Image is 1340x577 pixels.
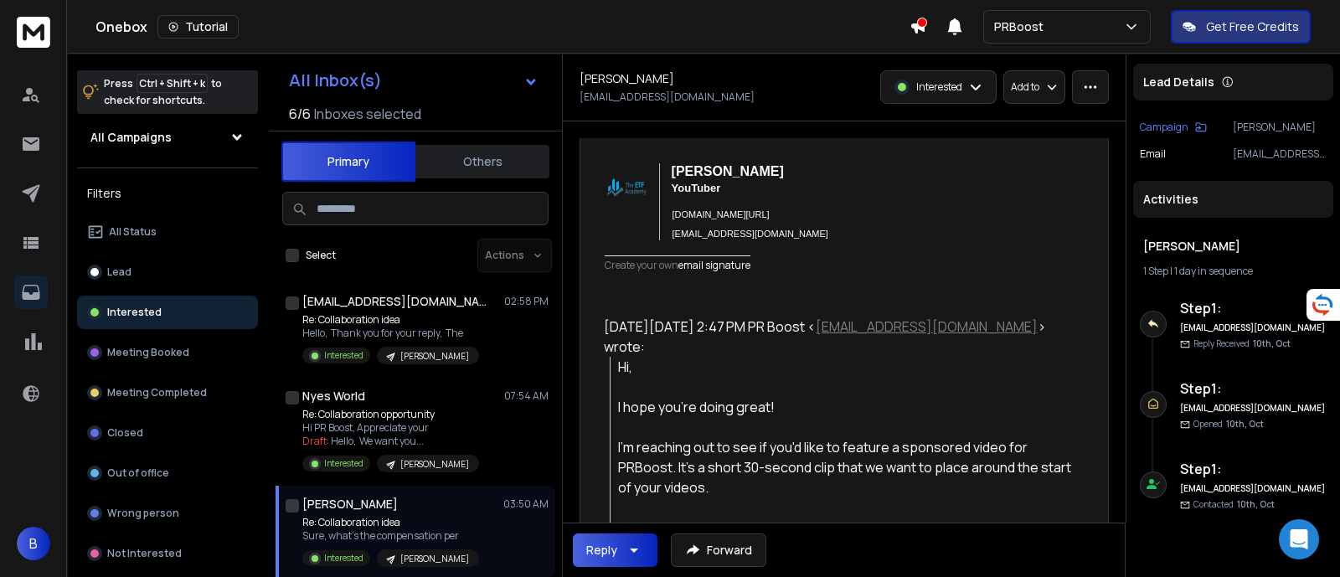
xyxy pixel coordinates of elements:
[77,416,258,450] button: Closed
[604,275,606,276] img: __tpx__
[1143,264,1168,278] span: 1 Step
[77,376,258,410] button: Meeting Completed
[302,529,479,543] p: Sure, what’s the compensation per
[1233,147,1327,161] p: [EMAIL_ADDRESS][DOMAIN_NAME]
[1180,379,1327,399] h6: Step 1 :
[302,516,479,529] p: Re: Collaboration idea
[77,537,258,570] button: Not Interested
[1206,18,1299,35] p: Get Free Credits
[916,80,962,94] p: Interested
[605,258,750,272] a: Create your ownemail signature
[1253,337,1291,349] span: 10th, Oct
[302,293,487,310] h1: [EMAIL_ADDRESS][DOMAIN_NAME]
[77,182,258,205] h3: Filters
[77,215,258,249] button: All Status
[107,547,182,560] p: Not Interested
[302,408,479,421] p: Re: Collaboration opportunity
[1180,322,1327,334] h6: [EMAIL_ADDRESS][DOMAIN_NAME]
[107,466,169,480] p: Out of office
[1180,459,1327,479] h6: Step 1 :
[109,225,157,239] p: All Status
[1226,418,1264,430] span: 10th, Oct
[1193,498,1275,511] p: Contacted
[1143,238,1323,255] h1: [PERSON_NAME]
[604,112,1071,276] div: Sure, what’s the compensation per video for me?
[17,527,50,560] button: B
[573,533,657,567] button: Reply
[400,350,469,363] p: [PERSON_NAME]
[1180,402,1327,415] h6: [EMAIL_ADDRESS][DOMAIN_NAME]
[1233,121,1327,134] p: [PERSON_NAME]
[276,64,552,97] button: All Inbox(s)
[673,229,828,239] a: [EMAIL_ADDRESS][DOMAIN_NAME]
[400,553,469,565] p: [PERSON_NAME]
[289,72,382,89] h1: All Inbox(s)
[1143,74,1214,90] p: Lead Details
[77,497,258,530] button: Wrong person
[107,306,162,319] p: Interested
[504,295,549,308] p: 02:58 PM
[157,15,239,39] button: Tutorial
[324,457,363,470] p: Interested
[77,336,258,369] button: Meeting Booked
[314,104,421,124] h3: Inboxes selected
[104,75,222,109] p: Press to check for shortcuts.
[302,327,479,340] p: Hello, Thank you for your reply, The
[1140,121,1207,134] button: Campaign
[678,258,750,272] span: email signature
[306,249,336,262] label: Select
[1237,498,1275,510] span: 10th, Oct
[1180,482,1327,495] h6: [EMAIL_ADDRESS][DOMAIN_NAME]
[1174,264,1253,278] span: 1 day in sequence
[994,18,1050,35] p: PRBoost
[580,70,674,87] h1: [PERSON_NAME]
[95,15,910,39] div: Onebox
[1171,10,1311,44] button: Get Free Credits
[604,317,1071,357] div: [DATE][DATE] 2:47 PM PR Boost < > wrote:
[586,542,617,559] div: Reply
[1133,181,1333,218] div: Activities
[289,104,311,124] span: 6 / 6
[1180,298,1327,318] h6: Step 1 :
[324,552,363,564] p: Interested
[107,426,143,440] p: Closed
[331,434,424,448] span: Hello, We want you ...
[302,421,479,435] p: Hi PR Boost, Appreciate your
[671,533,766,567] button: Forward
[77,456,258,490] button: Out of office
[415,143,549,180] button: Others
[302,434,329,448] span: Draft:
[77,121,258,154] button: All Campaigns
[302,388,365,404] h1: Nyes World
[281,142,415,182] button: Primary
[1140,121,1188,134] p: Campaign
[816,317,1038,336] a: [EMAIL_ADDRESS][DOMAIN_NAME]
[77,255,258,289] button: Lead
[302,313,479,327] p: Re: Collaboration idea
[1193,337,1291,350] p: Reply Received
[672,182,721,194] span: YouTuber
[400,458,469,471] p: [PERSON_NAME]
[580,90,755,104] p: [EMAIL_ADDRESS][DOMAIN_NAME]
[1143,265,1323,278] div: |
[137,74,208,93] span: Ctrl + Shift + k
[77,296,258,329] button: Interested
[107,265,131,279] p: Lead
[324,349,363,362] p: Interested
[107,507,179,520] p: Wrong person
[90,129,172,146] h1: All Campaigns
[1193,418,1264,430] p: Opened
[107,386,207,399] p: Meeting Completed
[672,164,784,178] span: [PERSON_NAME]
[1140,147,1166,161] p: Email
[107,346,189,359] p: Meeting Booked
[606,164,647,219] img: photo
[302,496,398,513] h1: [PERSON_NAME]
[1279,519,1319,559] div: Open Intercom Messenger
[673,209,770,219] a: [DOMAIN_NAME][URL]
